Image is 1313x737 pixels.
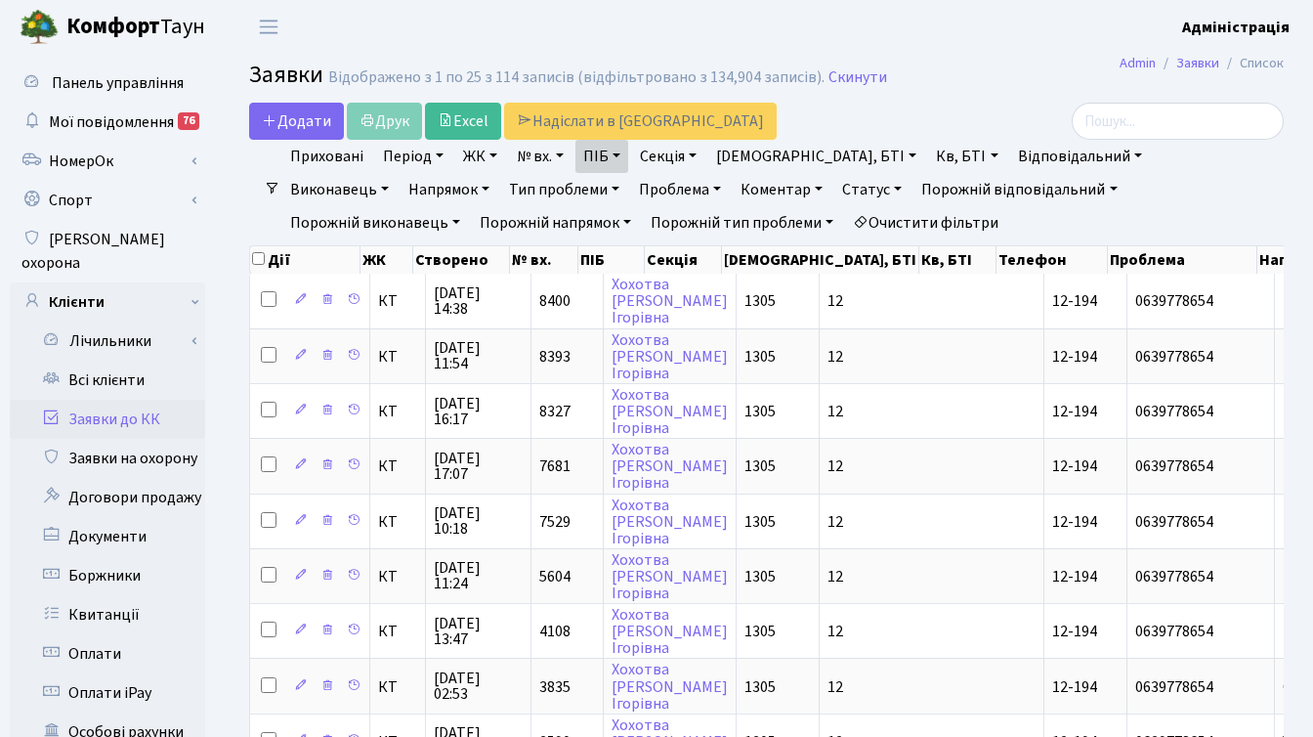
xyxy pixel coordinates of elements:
[434,616,523,647] span: [DATE] 13:47
[744,566,776,587] span: 1305
[282,206,468,239] a: Порожній виконавець
[539,290,571,312] span: 8400
[434,505,523,537] span: [DATE] 10:18
[434,340,523,371] span: [DATE] 11:54
[1219,53,1284,74] li: Список
[1135,404,1266,419] span: 0639778654
[1135,514,1266,530] span: 0639778654
[1135,679,1266,695] span: 0639778654
[1052,566,1097,587] span: 12-194
[1052,346,1097,368] span: 12-194
[178,112,199,130] div: 76
[249,103,344,140] a: Додати
[539,566,571,587] span: 5604
[378,404,417,419] span: КТ
[10,361,205,400] a: Всі клієнти
[434,396,523,427] span: [DATE] 16:17
[1135,569,1266,585] span: 0639778654
[827,621,843,642] span: 12
[612,495,728,549] a: Хохотва[PERSON_NAME]Ігорівна
[1052,621,1097,642] span: 12-194
[744,290,776,312] span: 1305
[919,246,996,274] th: Кв, БТІ
[401,173,497,206] a: Напрямок
[434,451,523,482] span: [DATE] 17:07
[612,604,728,659] a: Хохотва[PERSON_NAME]Ігорівна
[827,455,843,477] span: 12
[509,140,572,173] a: № вх.
[10,142,205,181] a: НомерОк
[434,671,523,702] span: [DATE] 02:53
[10,400,205,439] a: Заявки до КК
[828,68,887,87] a: Скинути
[612,549,728,604] a: Хохотва[PERSON_NAME]Ігорівна
[539,621,571,642] span: 4108
[244,11,293,43] button: Переключити навігацію
[539,346,571,368] span: 8393
[20,8,59,47] img: logo.png
[539,455,571,477] span: 7681
[827,290,843,312] span: 12
[539,511,571,533] span: 7529
[378,514,417,530] span: КТ
[612,274,728,328] a: Хохотва[PERSON_NAME]Ігорівна
[250,246,360,274] th: Дії
[578,246,645,274] th: ПІБ
[378,624,417,639] span: КТ
[282,140,371,173] a: Приховані
[1176,53,1219,73] a: Заявки
[455,140,505,173] a: ЖК
[10,64,205,103] a: Панель управління
[733,173,830,206] a: Коментар
[1052,511,1097,533] span: 12-194
[375,140,451,173] a: Період
[827,676,843,698] span: 12
[1052,676,1097,698] span: 12-194
[10,595,205,634] a: Квитанції
[645,246,722,274] th: Секція
[378,349,417,365] span: КТ
[434,560,523,591] span: [DATE] 11:24
[413,246,511,274] th: Створено
[996,246,1108,274] th: Телефон
[1135,458,1266,474] span: 0639778654
[827,401,843,422] span: 12
[10,220,205,282] a: [PERSON_NAME] охорона
[744,455,776,477] span: 1305
[10,556,205,595] a: Боржники
[612,384,728,439] a: Хохотва[PERSON_NAME]Ігорівна
[22,322,205,361] a: Лічильники
[1182,16,1290,39] a: Адміністрація
[262,110,331,132] span: Додати
[378,293,417,309] span: КТ
[1182,17,1290,38] b: Адміністрація
[1108,246,1257,274] th: Проблема
[1052,455,1097,477] span: 12-194
[827,511,843,533] span: 12
[744,621,776,642] span: 1305
[643,206,841,239] a: Порожній тип проблеми
[612,439,728,494] a: Хохотва[PERSON_NAME]Ігорівна
[66,11,160,42] b: Комфорт
[360,246,412,274] th: ЖК
[631,173,729,206] a: Проблема
[378,458,417,474] span: КТ
[539,676,571,698] span: 3835
[744,346,776,368] span: 1305
[1090,43,1313,84] nav: breadcrumb
[1135,349,1266,365] span: 0639778654
[10,439,205,478] a: Заявки на охорону
[834,173,910,206] a: Статус
[575,140,628,173] a: ПІБ
[10,103,205,142] a: Мої повідомлення76
[434,285,523,317] span: [DATE] 14:38
[10,634,205,673] a: Оплати
[49,111,174,133] span: Мої повідомлення
[10,181,205,220] a: Спорт
[10,673,205,713] a: Оплати iPay
[845,206,1006,239] a: Очистити фільтри
[632,140,704,173] a: Секція
[282,173,397,206] a: Виконавець
[913,173,1124,206] a: Порожній відповідальний
[744,401,776,422] span: 1305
